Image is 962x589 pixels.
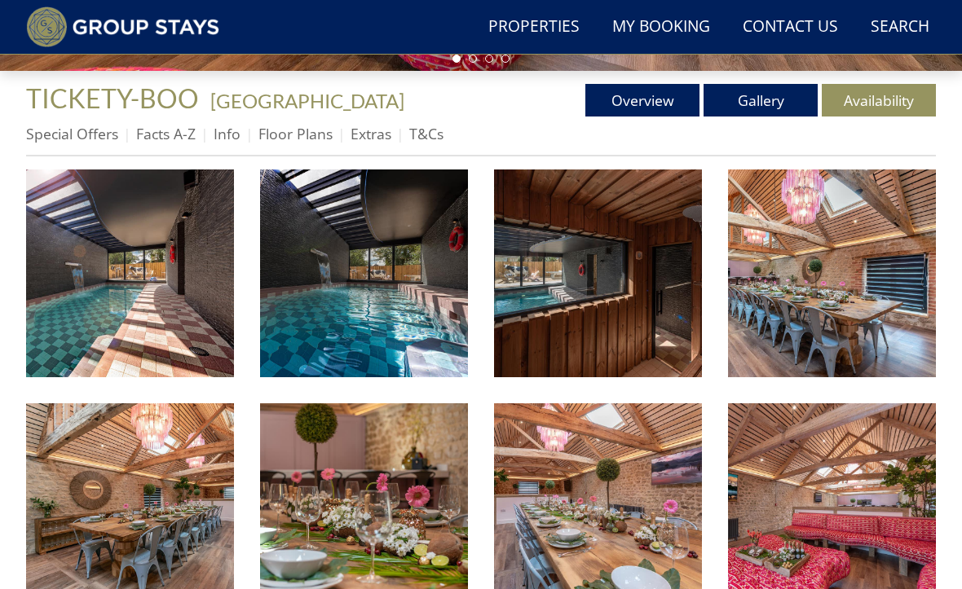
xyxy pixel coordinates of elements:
a: My Booking [606,9,717,46]
a: Availability [822,84,936,116]
a: Search [864,9,936,46]
a: Gallery [704,84,818,116]
a: Overview [585,84,699,116]
a: [GEOGRAPHIC_DATA] [210,89,404,112]
a: Facts A-Z [136,124,196,143]
img: Tickety-Boo - At one end of the pool hall there's a sauna [494,169,702,377]
a: TICKETY-BOO [26,82,204,114]
a: T&Cs [409,124,443,143]
a: Extras [351,124,391,143]
span: - [204,89,404,112]
span: TICKETY-BOO [26,82,199,114]
img: Tickety-Boo - The indoor pool is all yours for the whole of your stay [260,169,468,377]
a: Floor Plans [258,124,333,143]
img: Tickety-Boo - Holiday house with indoor pool, sleeps 14 + 2 [26,169,234,377]
a: Contact Us [736,9,845,46]
img: Group Stays [26,7,219,47]
a: Properties [482,9,586,46]
a: Info [214,124,240,143]
a: Special Offers [26,124,118,143]
img: Tickety-Boo - Large holiday house in Wiltshire, sleeps up to 16 with pool [728,169,936,377]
